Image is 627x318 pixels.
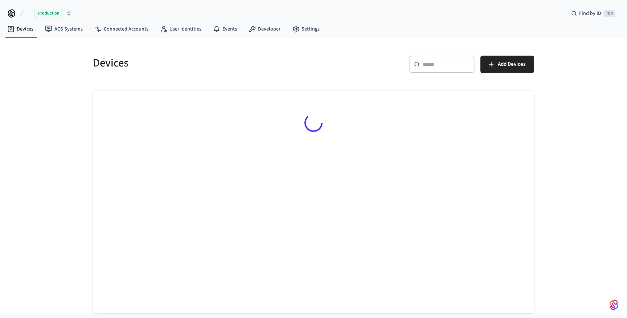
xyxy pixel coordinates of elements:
img: SeamLogoGradient.69752ec5.svg [610,299,618,311]
span: Find by ID [579,10,601,17]
button: Add Devices [480,56,534,73]
div: Find by ID⌘ K [565,7,621,20]
h5: Devices [93,56,309,71]
span: Production [34,9,63,18]
a: Developer [243,23,286,36]
span: Add Devices [498,60,525,69]
a: Events [207,23,243,36]
span: ⌘ K [603,10,615,17]
a: Connected Accounts [89,23,154,36]
a: Devices [1,23,39,36]
a: User Identities [154,23,207,36]
a: ACS Systems [39,23,89,36]
a: Settings [286,23,325,36]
